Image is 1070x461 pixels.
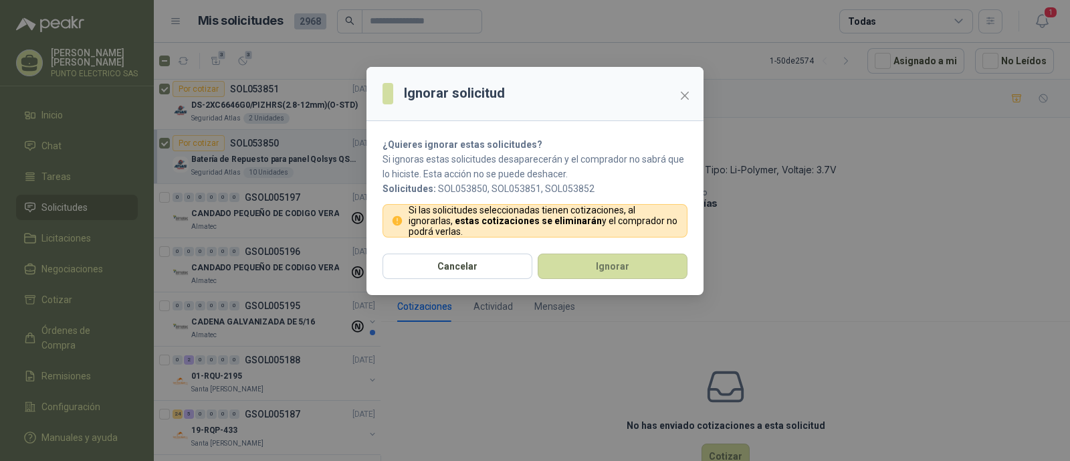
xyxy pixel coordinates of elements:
p: Si las solicitudes seleccionadas tienen cotizaciones, al ignorarlas, y el comprador no podrá verlas. [409,205,679,237]
button: Close [674,85,695,106]
p: Si ignoras estas solicitudes desaparecerán y el comprador no sabrá que lo hiciste. Esta acción no... [383,152,687,181]
button: Cancelar [383,254,532,279]
p: SOL053850, SOL053851, SOL053852 [383,181,687,196]
strong: estas cotizaciones se eliminarán [455,215,602,226]
span: close [679,90,690,101]
b: Solicitudes: [383,183,436,194]
strong: ¿Quieres ignorar estas solicitudes? [383,139,542,150]
h3: Ignorar solicitud [404,83,505,104]
button: Ignorar [538,254,687,279]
